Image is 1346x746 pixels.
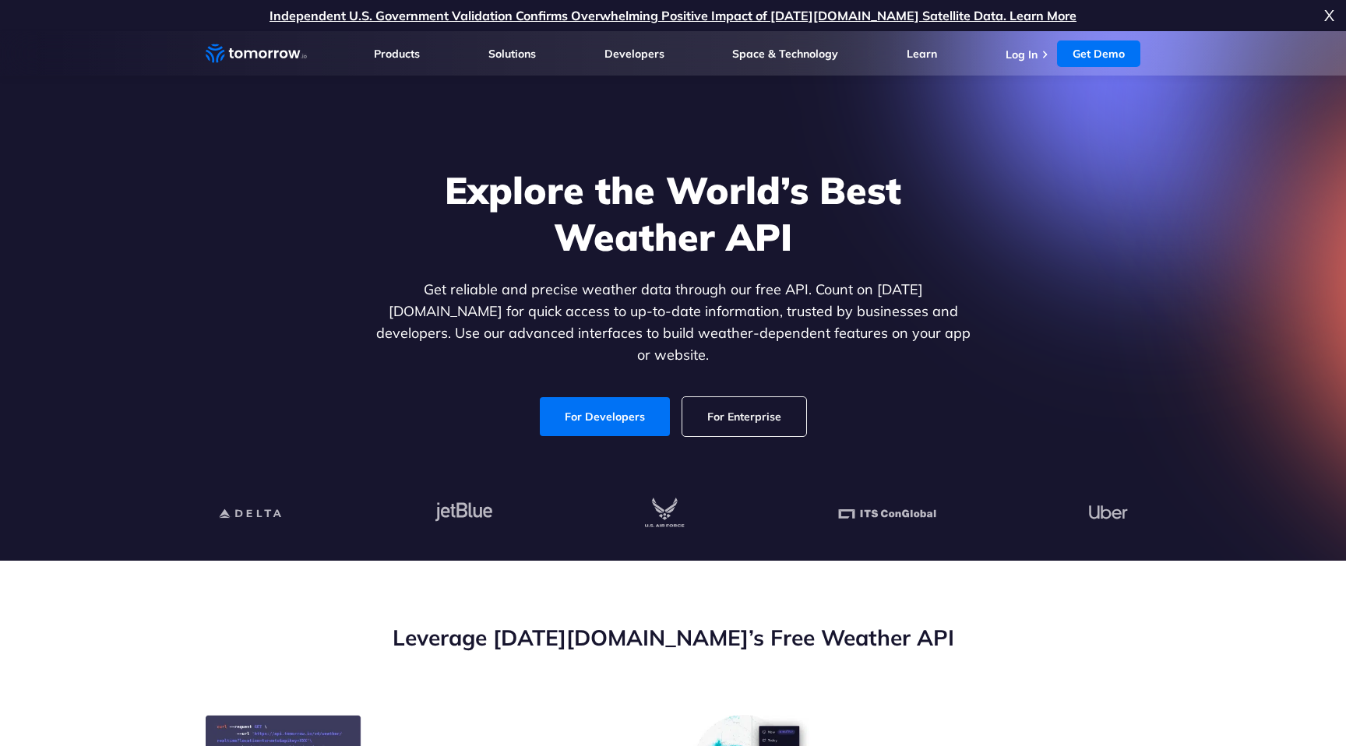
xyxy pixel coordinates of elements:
[907,47,937,61] a: Learn
[682,397,806,436] a: For Enterprise
[206,42,307,65] a: Home link
[270,8,1076,23] a: Independent U.S. Government Validation Confirms Overwhelming Positive Impact of [DATE][DOMAIN_NAM...
[372,279,974,366] p: Get reliable and precise weather data through our free API. Count on [DATE][DOMAIN_NAME] for quic...
[488,47,536,61] a: Solutions
[206,623,1140,653] h2: Leverage [DATE][DOMAIN_NAME]’s Free Weather API
[374,47,420,61] a: Products
[1057,40,1140,67] a: Get Demo
[604,47,664,61] a: Developers
[540,397,670,436] a: For Developers
[732,47,838,61] a: Space & Technology
[1006,48,1038,62] a: Log In
[372,167,974,260] h1: Explore the World’s Best Weather API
